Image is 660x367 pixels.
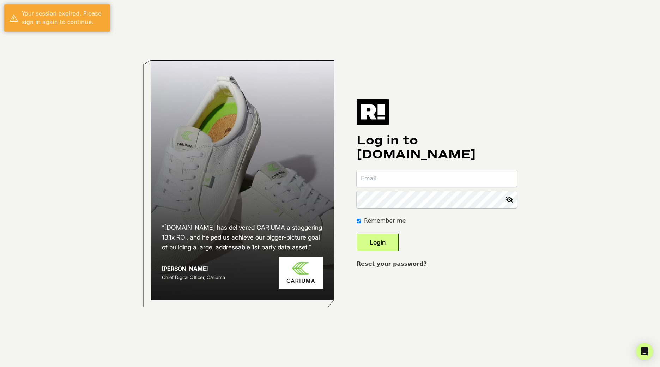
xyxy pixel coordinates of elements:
[357,260,427,267] a: Reset your password?
[279,257,323,289] img: Cariuma
[162,223,323,252] h2: “[DOMAIN_NAME] has delivered CARIUMA a staggering 13.1x ROI, and helped us achieve our bigger-pic...
[22,10,105,26] div: Your session expired. Please sign in again to continue.
[357,99,389,125] img: Retention.com
[636,343,653,360] div: Open Intercom Messenger
[357,234,399,251] button: Login
[162,265,208,272] strong: [PERSON_NAME]
[364,217,406,225] label: Remember me
[162,274,225,280] span: Chief Digital Officer, Cariuma
[357,170,517,187] input: Email
[357,133,517,162] h1: Log in to [DOMAIN_NAME]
